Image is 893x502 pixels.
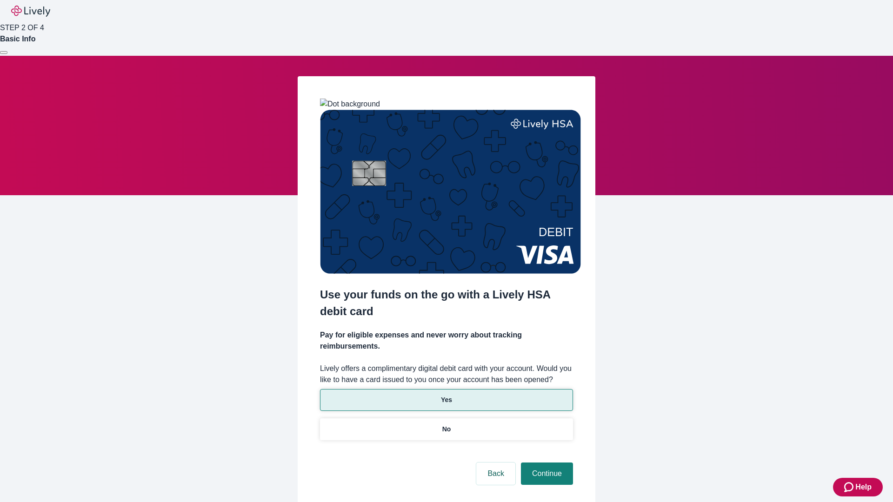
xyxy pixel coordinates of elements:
[320,110,581,274] img: Debit card
[476,462,515,485] button: Back
[320,363,573,385] label: Lively offers a complimentary digital debit card with your account. Would you like to have a card...
[320,418,573,440] button: No
[833,478,883,496] button: Zendesk support iconHelp
[11,6,50,17] img: Lively
[320,389,573,411] button: Yes
[320,99,380,110] img: Dot background
[320,286,573,320] h2: Use your funds on the go with a Lively HSA debit card
[441,395,452,405] p: Yes
[855,482,872,493] span: Help
[320,330,573,352] h4: Pay for eligible expenses and never worry about tracking reimbursements.
[844,482,855,493] svg: Zendesk support icon
[442,424,451,434] p: No
[521,462,573,485] button: Continue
